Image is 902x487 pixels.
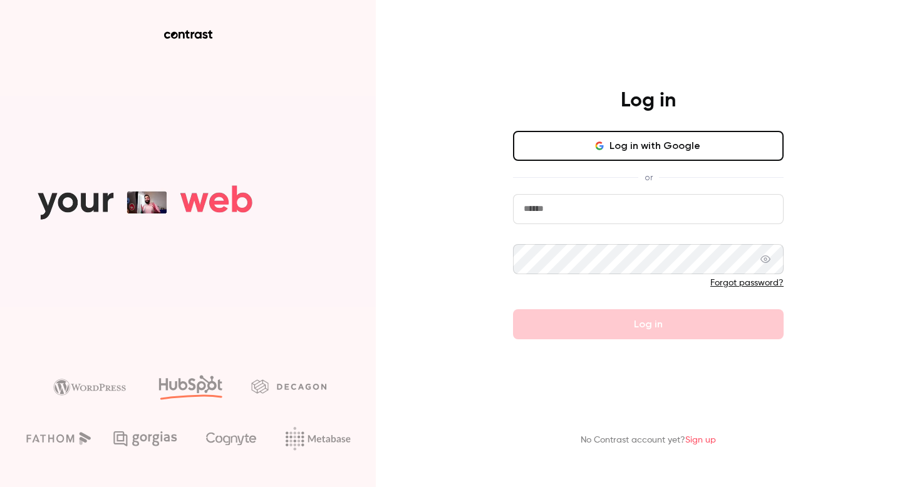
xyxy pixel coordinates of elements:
button: Log in with Google [513,131,784,161]
a: Sign up [685,436,716,444]
p: No Contrast account yet? [581,434,716,447]
a: Forgot password? [710,279,784,287]
h4: Log in [621,88,676,113]
span: or [638,171,659,184]
img: decagon [251,379,326,393]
